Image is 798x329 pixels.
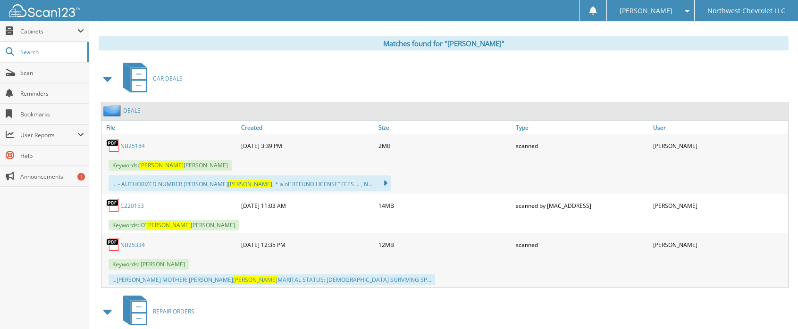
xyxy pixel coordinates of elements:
[651,121,788,134] a: User
[106,238,120,252] img: PDF.png
[239,121,376,134] a: Created
[109,274,435,285] div: ...[PERSON_NAME] MOTHER: [PERSON_NAME] MARITAL STATUS: [DEMOGRAPHIC_DATA] SURVIVING SP...
[239,136,376,155] div: [DATE] 3:39 PM
[118,60,183,97] a: CAR DEALS
[109,175,391,191] div: ... - AUTHORIZED NUMBER [PERSON_NAME] , * a oF REFUND LICENSE” FEES ... , N...
[376,235,513,254] div: 12MB
[651,136,788,155] div: [PERSON_NAME]
[106,139,120,153] img: PDF.png
[513,136,651,155] div: scanned
[120,142,145,150] a: NB25184
[20,110,84,118] span: Bookmarks
[513,235,651,254] div: scanned
[20,173,84,181] span: Announcements
[9,4,80,17] img: scan123-logo-white.svg
[20,69,84,77] span: Scan
[146,221,191,229] span: [PERSON_NAME]
[651,196,788,215] div: [PERSON_NAME]
[20,48,83,56] span: Search
[376,196,513,215] div: 14MB
[20,152,84,160] span: Help
[153,307,194,315] span: REPAIR ORDERS
[239,235,376,254] div: [DATE] 12:35 PM
[233,276,277,284] span: [PERSON_NAME]
[376,136,513,155] div: 2MB
[101,121,239,134] a: File
[228,180,272,188] span: [PERSON_NAME]
[106,198,120,213] img: PDF.png
[153,74,183,82] span: CAR DEALS
[239,196,376,215] div: [DATE] 11:03 AM
[20,27,77,35] span: Cabinets
[120,241,145,249] a: NB25334
[109,259,189,270] span: Keywords: [PERSON_NAME]
[620,8,672,14] span: [PERSON_NAME]
[123,107,141,115] a: DEALS
[513,121,651,134] a: Type
[120,202,144,210] a: C220153
[99,36,789,50] div: Matches found for "[PERSON_NAME]"
[109,220,239,230] span: Keywords: O' [PERSON_NAME]
[20,131,77,139] span: User Reports
[651,235,788,254] div: [PERSON_NAME]
[707,8,785,14] span: Northwest Chevrolet LLC
[103,105,123,116] img: folder2.png
[513,196,651,215] div: scanned by [MAC_ADDRESS]
[376,121,513,134] a: Size
[77,173,85,181] div: 1
[109,160,232,171] span: Keywords: [PERSON_NAME]
[751,284,798,329] iframe: Chat Widget
[139,161,184,169] span: [PERSON_NAME]
[20,90,84,98] span: Reminders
